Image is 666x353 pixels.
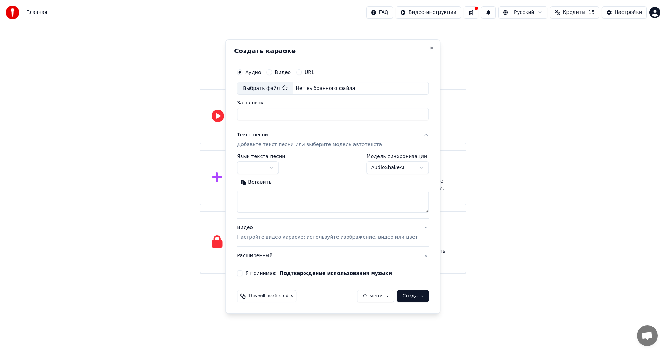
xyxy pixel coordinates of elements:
label: Видео [275,70,291,75]
button: Я принимаю [280,271,392,276]
div: Текст песниДобавьте текст песни или выберите модель автотекста [237,154,429,219]
h2: Создать караоке [234,48,432,54]
p: Добавьте текст песни или выберите модель автотекста [237,142,382,149]
div: Выбрать файл [237,82,293,95]
label: Заголовок [237,101,429,106]
label: Модель синхронизации [367,154,429,159]
button: Вставить [237,177,275,188]
button: Создать [397,290,429,302]
div: Текст песни [237,132,268,139]
button: Отменить [357,290,394,302]
button: Текст песниДобавьте текст песни или выберите модель автотекста [237,126,429,154]
label: URL [305,70,314,75]
label: Язык текста песни [237,154,285,159]
div: Видео [237,225,418,241]
label: Я принимаю [245,271,392,276]
span: This will use 5 credits [248,293,293,299]
label: Аудио [245,70,261,75]
p: Настройте видео караоке: используйте изображение, видео или цвет [237,234,418,241]
div: Нет выбранного файла [293,85,358,92]
button: Расширенный [237,247,429,265]
button: ВидеоНастройте видео караоке: используйте изображение, видео или цвет [237,219,429,247]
